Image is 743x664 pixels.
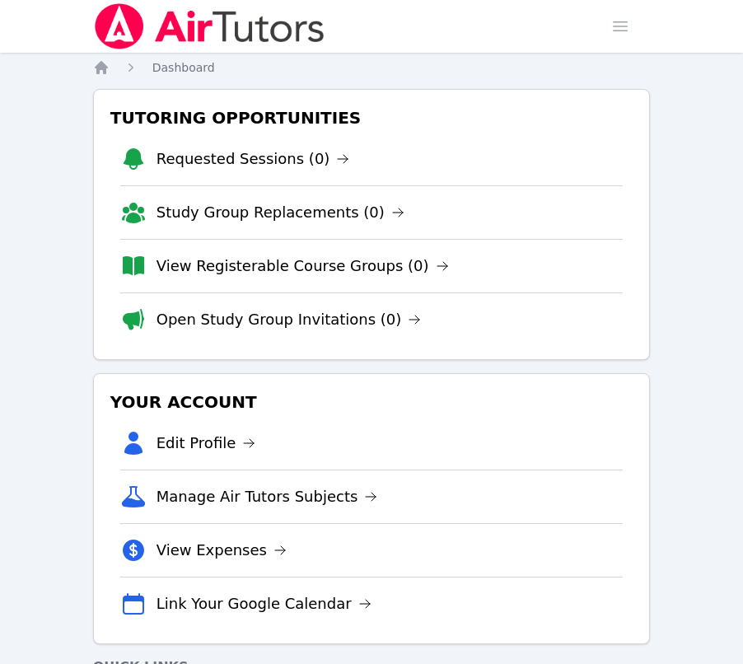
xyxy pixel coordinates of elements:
[93,59,651,76] nav: Breadcrumb
[157,255,449,278] a: View Registerable Course Groups (0)
[107,103,637,133] h3: Tutoring Opportunities
[157,308,422,331] a: Open Study Group Invitations (0)
[157,485,378,508] a: Manage Air Tutors Subjects
[157,432,256,455] a: Edit Profile
[157,201,404,224] a: Study Group Replacements (0)
[152,59,215,76] a: Dashboard
[93,3,326,49] img: Air Tutors
[107,387,637,417] h3: Your Account
[157,147,350,171] a: Requested Sessions (0)
[157,539,287,562] a: View Expenses
[157,592,371,615] a: Link Your Google Calendar
[152,61,215,74] span: Dashboard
